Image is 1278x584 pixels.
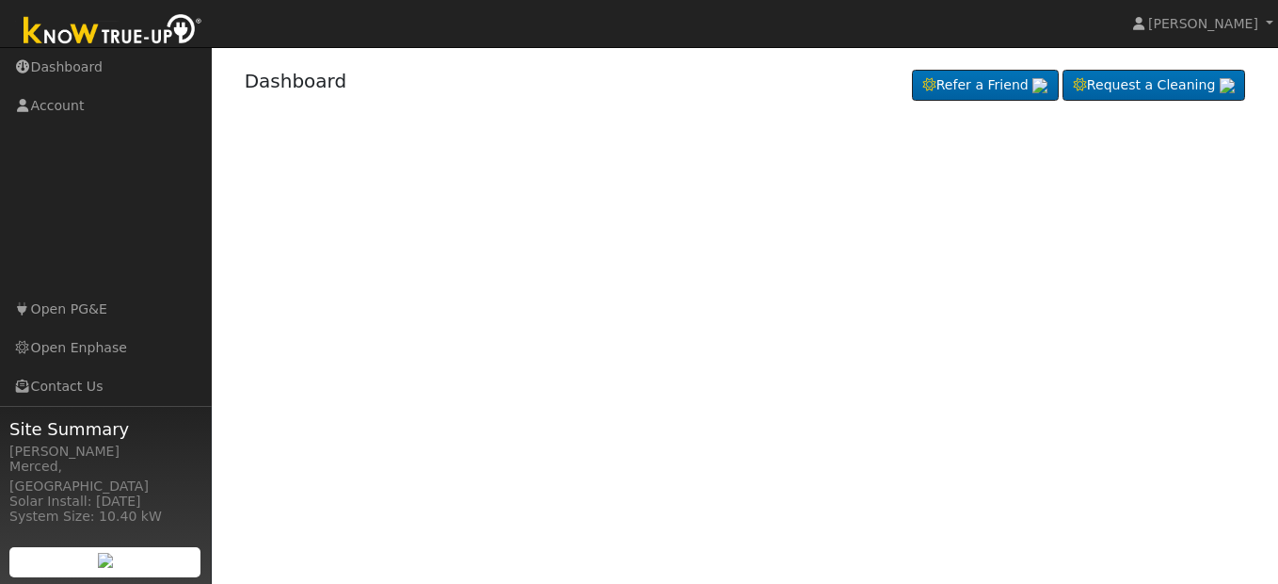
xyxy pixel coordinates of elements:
[1148,16,1258,31] span: [PERSON_NAME]
[1220,78,1235,93] img: retrieve
[98,553,113,568] img: retrieve
[9,457,201,496] div: Merced, [GEOGRAPHIC_DATA]
[245,70,347,92] a: Dashboard
[9,416,201,442] span: Site Summary
[9,442,201,462] div: [PERSON_NAME]
[912,70,1059,102] a: Refer a Friend
[9,492,201,511] div: Solar Install: [DATE]
[9,507,201,527] div: System Size: 10.40 kW
[14,10,212,53] img: Know True-Up
[1062,70,1245,102] a: Request a Cleaning
[1032,78,1047,93] img: retrieve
